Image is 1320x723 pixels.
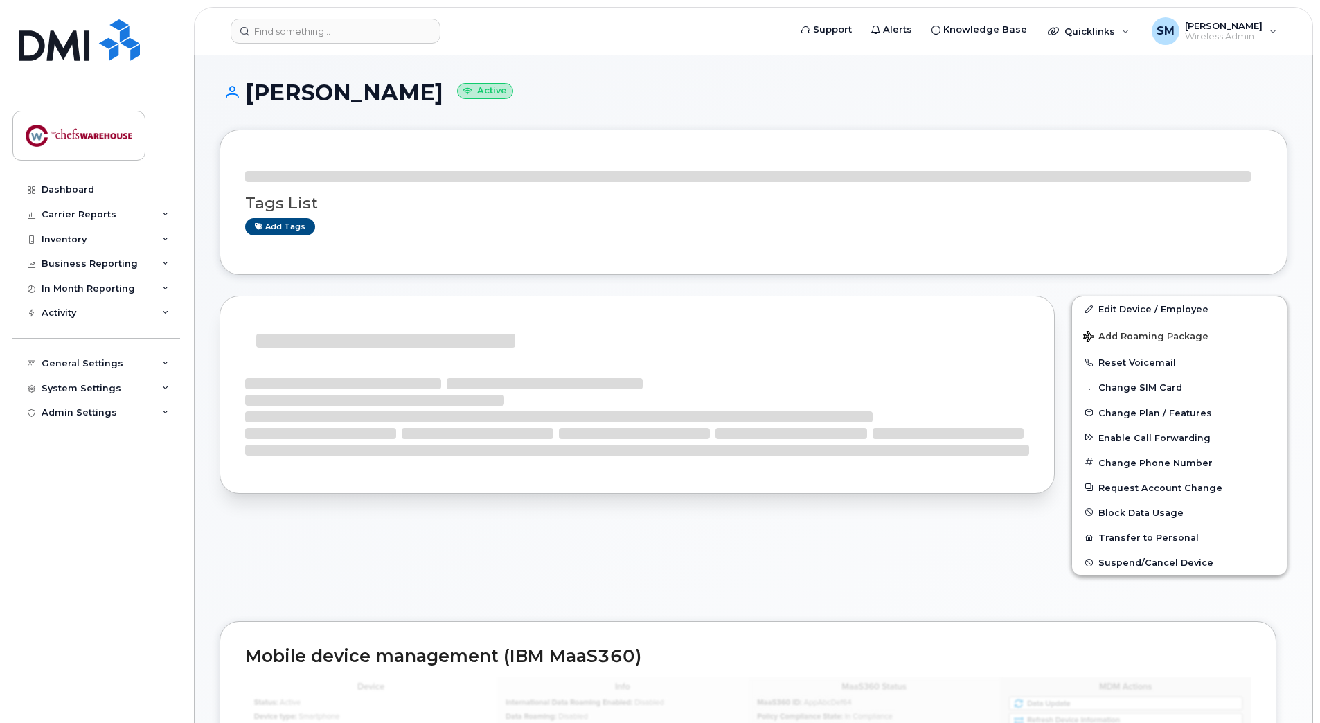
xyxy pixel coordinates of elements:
[1072,475,1287,500] button: Request Account Change
[1072,321,1287,350] button: Add Roaming Package
[1098,557,1213,568] span: Suspend/Cancel Device
[1072,375,1287,400] button: Change SIM Card
[1098,407,1212,418] span: Change Plan / Features
[1072,550,1287,575] button: Suspend/Cancel Device
[1098,432,1211,443] span: Enable Call Forwarding
[1072,350,1287,375] button: Reset Voicemail
[1072,296,1287,321] a: Edit Device / Employee
[245,647,1251,666] h2: Mobile device management (IBM MaaS360)
[245,218,315,235] a: Add tags
[1072,450,1287,475] button: Change Phone Number
[1083,331,1208,344] span: Add Roaming Package
[1072,425,1287,450] button: Enable Call Forwarding
[1072,525,1287,550] button: Transfer to Personal
[1072,400,1287,425] button: Change Plan / Features
[1072,500,1287,525] button: Block Data Usage
[220,80,1287,105] h1: [PERSON_NAME]
[457,83,513,99] small: Active
[245,195,1262,212] h3: Tags List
